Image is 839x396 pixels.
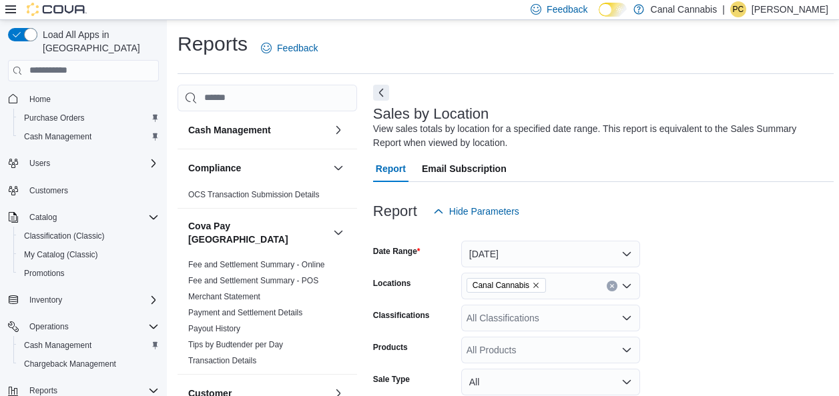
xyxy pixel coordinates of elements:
[24,340,91,351] span: Cash Management
[330,225,346,241] button: Cova Pay [GEOGRAPHIC_DATA]
[29,94,51,105] span: Home
[651,1,718,17] p: Canal Cannabis
[19,337,159,353] span: Cash Management
[188,219,328,246] button: Cova Pay [GEOGRAPHIC_DATA]
[24,319,74,335] button: Operations
[24,292,67,308] button: Inventory
[3,291,164,309] button: Inventory
[188,161,241,175] h3: Compliance
[19,247,159,263] span: My Catalog (Classic)
[13,264,164,283] button: Promotions
[24,292,159,308] span: Inventory
[19,265,159,281] span: Promotions
[3,154,164,173] button: Users
[373,85,389,101] button: Next
[373,203,417,219] h3: Report
[29,321,69,332] span: Operations
[461,369,640,395] button: All
[188,292,260,301] a: Merchant Statement
[730,1,746,17] div: Patrick Ciantar
[19,110,159,126] span: Purchase Orders
[330,160,346,176] button: Compliance
[178,31,248,57] h1: Reports
[722,1,725,17] p: |
[24,319,159,335] span: Operations
[277,41,318,55] span: Feedback
[532,281,540,289] button: Remove Canal Cannabis from selection in this group
[24,268,65,279] span: Promotions
[373,122,827,150] div: View sales totals by location for a specified date range. This report is equivalent to the Sales ...
[19,337,97,353] a: Cash Management
[188,161,328,175] button: Compliance
[24,91,159,107] span: Home
[27,3,87,16] img: Cova
[24,231,105,241] span: Classification (Classic)
[188,308,302,317] a: Payment and Settlement Details
[330,122,346,138] button: Cash Management
[256,35,323,61] a: Feedback
[29,385,57,396] span: Reports
[188,123,328,137] button: Cash Management
[373,246,421,257] label: Date Range
[3,208,164,227] button: Catalog
[599,3,627,17] input: Dark Mode
[373,342,408,353] label: Products
[29,185,68,196] span: Customers
[19,356,121,372] a: Chargeback Management
[188,340,283,349] a: Tips by Budtender per Day
[29,212,57,223] span: Catalog
[24,131,91,142] span: Cash Management
[24,182,159,199] span: Customers
[24,359,116,369] span: Chargeback Management
[373,374,410,385] label: Sale Type
[29,158,50,169] span: Users
[461,241,640,267] button: [DATE]
[24,155,159,171] span: Users
[13,245,164,264] button: My Catalog (Classic)
[24,209,62,225] button: Catalog
[3,181,164,200] button: Customers
[467,278,546,293] span: Canal Cannabis
[3,89,164,109] button: Home
[19,129,159,145] span: Cash Management
[19,247,103,263] a: My Catalog (Classic)
[24,209,159,225] span: Catalog
[19,129,97,145] a: Cash Management
[19,356,159,372] span: Chargeback Management
[607,281,617,291] button: Clear input
[13,227,164,245] button: Classification (Classic)
[37,28,159,55] span: Load All Apps in [GEOGRAPHIC_DATA]
[733,1,744,17] span: PC
[188,356,256,365] a: Transaction Details
[24,155,55,171] button: Users
[188,275,318,286] span: Fee and Settlement Summary - POS
[621,313,632,323] button: Open list of options
[19,110,90,126] a: Purchase Orders
[449,205,519,218] span: Hide Parameters
[752,1,828,17] p: [PERSON_NAME]
[13,355,164,373] button: Chargeback Management
[19,228,159,244] span: Classification (Classic)
[24,113,85,123] span: Purchase Orders
[473,279,529,292] span: Canal Cannabis
[24,183,73,199] a: Customers
[19,228,110,244] a: Classification (Classic)
[29,295,62,305] span: Inventory
[188,260,325,269] a: Fee and Settlement Summary - Online
[13,127,164,146] button: Cash Management
[24,249,98,260] span: My Catalog (Classic)
[3,317,164,336] button: Operations
[376,155,406,182] span: Report
[188,324,240,333] a: Payout History
[178,187,357,208] div: Compliance
[621,345,632,355] button: Open list of options
[428,198,525,225] button: Hide Parameters
[19,265,70,281] a: Promotions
